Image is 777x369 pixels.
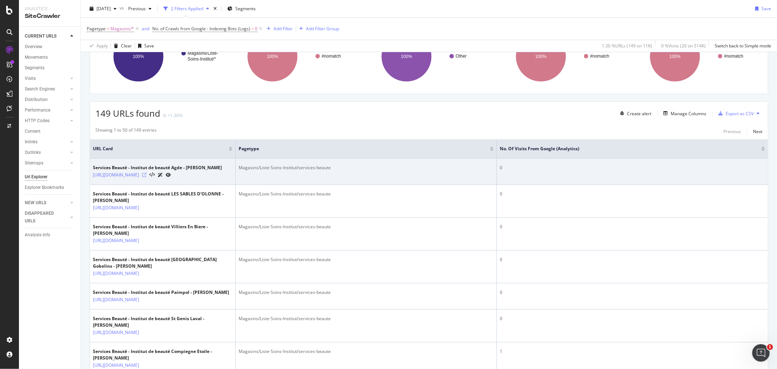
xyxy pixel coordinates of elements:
[171,5,203,12] div: 2 Filters Applied
[158,171,163,179] a: AI Url Details
[93,329,139,336] a: [URL][DOMAIN_NAME]
[93,289,229,296] div: Services Beauté - Institut de beauté Paimpol - [PERSON_NAME]
[111,40,132,52] button: Clear
[25,106,68,114] a: Performance
[25,199,68,207] a: NEW URLS
[25,12,75,20] div: SiteCrawler
[322,54,341,59] text: #nomatch
[25,6,75,12] div: Analytics
[235,5,256,12] span: Segments
[107,26,109,32] span: =
[25,128,75,135] a: Content
[93,315,232,329] div: Services Beauté - Institut de beauté St Genis Laval - [PERSON_NAME]
[25,85,55,93] div: Search Engines
[25,43,42,51] div: Overview
[627,110,651,117] div: Create alert
[500,315,765,322] div: 0
[93,256,232,269] div: Services Beauté - Institut de beauté [GEOGRAPHIC_DATA] Gobelins - [PERSON_NAME]
[25,117,68,125] a: HTTP Codes
[97,43,108,49] div: Apply
[97,5,111,12] span: 2025 Sep. 28th
[93,164,222,171] div: Services Beauté - Institut de beauté Agde - [PERSON_NAME]
[125,3,154,15] button: Previous
[239,191,494,197] div: Magasins/Liste-Soins-Institut/services-beaute
[149,172,155,178] button: View HTML Source
[25,32,56,40] div: CURRENT URLS
[723,128,741,135] div: Previous
[500,348,765,355] div: 1
[715,43,771,49] div: Switch back to Simple mode
[25,117,50,125] div: HTTP Codes
[152,26,250,32] span: No. of Crawls from Google - Indexing Bots (Logs)
[93,224,232,237] div: Services Beauté - Institut de beauté Villiers En Biere - [PERSON_NAME]
[25,210,68,225] a: DISAPPEARED URLS
[274,26,293,32] div: Add Filter
[125,5,146,12] span: Previous
[500,256,765,263] div: 0
[239,348,494,355] div: Magasins/Liste-Soins-Institut/services-beaute
[25,54,75,61] a: Movements
[25,96,48,104] div: Distribution
[25,85,68,93] a: Search Engines
[25,96,68,104] a: Distribution
[163,114,166,117] img: Equal
[142,25,149,32] button: and
[25,75,36,82] div: Visits
[135,40,154,52] button: Save
[87,3,119,15] button: [DATE]
[144,43,154,49] div: Save
[753,128,762,135] div: Next
[95,127,157,136] div: Showing 1 to 50 of 149 entries
[25,43,75,51] a: Overview
[661,43,706,49] div: 0 % Visits ( 20 on 514K )
[93,191,232,204] div: Services Beauté - Institut de beauté LES SABLES D'OLONNE - [PERSON_NAME]
[93,296,139,303] a: [URL][DOMAIN_NAME]
[752,3,771,15] button: Save
[95,25,226,88] svg: A chart.
[715,108,754,119] button: Export as CSV
[712,40,771,52] button: Switch back to Simple mode
[761,5,771,12] div: Save
[632,25,762,88] svg: A chart.
[498,25,628,88] svg: A chart.
[133,54,144,59] text: 100%
[25,128,40,135] div: Content
[669,54,680,59] text: 100%
[401,54,412,59] text: 100%
[188,51,218,56] text: Magasins/Liste-
[119,5,125,11] span: vs
[93,362,139,369] a: [URL][DOMAIN_NAME]
[121,43,132,49] div: Clear
[602,43,652,49] div: 1.36 % URLs ( 149 on 11K )
[364,25,494,88] svg: A chart.
[239,224,494,230] div: Magasins/Liste-Soins-Institut/services-beaute
[239,145,479,152] span: Pagetype
[25,75,68,82] a: Visits
[229,25,360,88] svg: A chart.
[25,159,68,167] a: Sitemaps
[671,110,706,117] div: Manage Columns
[752,344,770,362] iframe: Intercom live chat
[296,24,339,33] button: Add Filter Group
[93,348,232,361] div: Services Beauté - Institut de beauté Compiegne Etoile - [PERSON_NAME]
[500,164,765,171] div: 0
[25,64,44,72] div: Segments
[25,64,75,72] a: Segments
[25,184,75,191] a: Explorer Bookmarks
[660,109,706,118] button: Manage Columns
[264,24,293,33] button: Add Filter
[110,24,134,34] span: Magasins/*
[239,164,494,171] div: Magasins/Liste-Soins-Institut/services-beaute
[500,289,765,296] div: 0
[142,26,149,32] div: and
[25,159,43,167] div: Sitemaps
[25,173,75,181] a: Url Explorer
[25,149,41,156] div: Outlinks
[93,270,139,277] a: [URL][DOMAIN_NAME]
[590,54,609,59] text: #nomatch
[93,237,139,244] a: [URL][DOMAIN_NAME]
[25,210,62,225] div: DISAPPEARED URLS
